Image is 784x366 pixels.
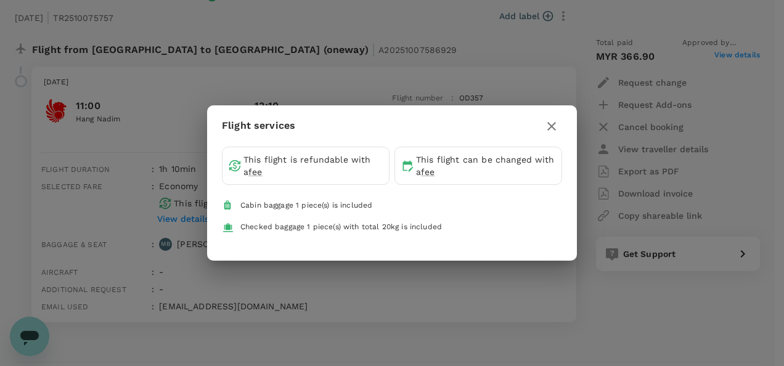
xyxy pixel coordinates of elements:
span: fee [421,167,435,177]
p: Flight services [222,118,295,133]
div: Checked baggage 1 piece(s) with total 20kg is included [240,221,442,234]
span: fee [248,167,262,177]
p: This flight can be changed with a [416,153,555,178]
p: This flight is refundable with a [243,153,383,178]
div: Cabin baggage 1 piece(s) is included [240,200,372,212]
